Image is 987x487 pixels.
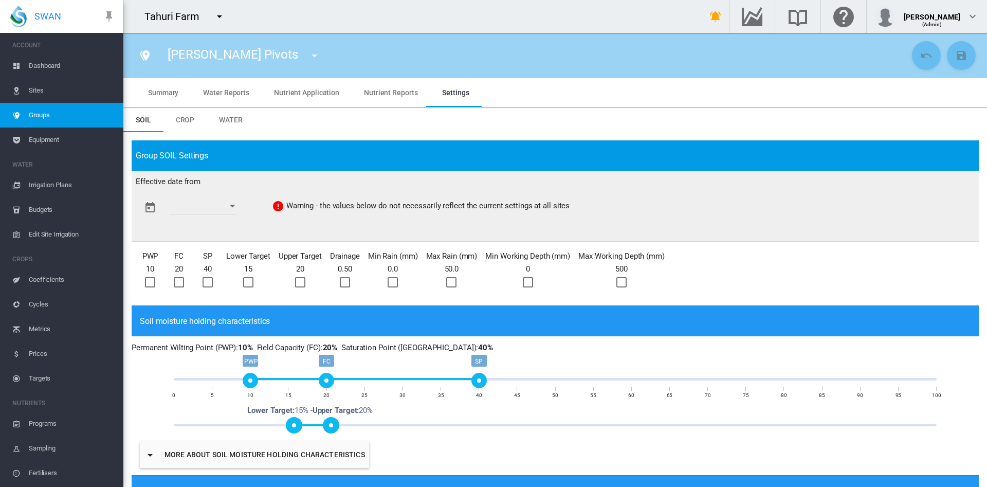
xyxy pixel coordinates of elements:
div: FC [319,355,334,367]
div: FC [174,250,184,263]
span: Sites [29,78,115,103]
div: 85 [804,391,840,400]
md-icon: Click here for help [831,10,856,23]
button: icon-menu-down [209,6,230,27]
span: Water Reports [203,88,249,97]
button: Open calendar [223,197,242,215]
span: : : : [132,343,495,352]
span: Water [219,116,243,124]
md-icon: icon-map-marker-multiple [139,49,151,62]
div: 15 [270,391,307,400]
md-datepicker: Enter Date [163,201,251,210]
span: Crop [176,116,195,124]
span: Coefficients [29,267,115,292]
span: Field Capacity (FC) [257,343,321,352]
div: [PERSON_NAME] [904,8,960,18]
div: 0 [156,391,192,400]
md-icon: icon-menu-down [213,10,226,23]
div: 70 [689,391,726,400]
button: Cancel Changes [912,41,941,70]
span: Settings [442,88,469,97]
div: Max Working Depth (mm) [578,250,665,263]
div: 95 [880,391,917,400]
div: 40 [204,263,212,276]
div: Lower Target [226,250,270,263]
div: 30 [385,391,421,400]
div: Max Rain (mm) [426,250,478,263]
input: Enter Date [170,199,236,214]
md-icon: icon-alert-circle [272,200,284,212]
md-icon: icon-pin [103,10,115,23]
md-icon: icon-chevron-down [966,10,979,23]
span: Saturation Point ([GEOGRAPHIC_DATA]) [341,343,476,352]
span: WATER [12,156,115,173]
div: 0 [526,263,530,276]
span: Fertilisers [29,461,115,485]
div: 20 [308,391,345,400]
div: Min Rain (mm) [368,250,418,263]
div: PWP [142,250,158,263]
span: NUTRIENTS [12,395,115,411]
span: [PERSON_NAME] Pivots [168,47,298,62]
button: md-calendar [140,197,160,218]
button: icon-menu-downMore about soil moisture holding characteristics [140,441,369,468]
div: 40 [461,391,497,400]
md-icon: icon-content-save [955,49,967,62]
md-icon: Go to the Data Hub [740,10,764,23]
div: 45 [499,391,536,400]
span: Summary [148,88,178,97]
div: 10 [232,391,268,400]
span: Soil [136,116,151,124]
div: 20 [296,263,304,276]
img: SWAN-Landscape-Logo-Colour-drop.png [10,6,27,27]
div: 0.50 [338,263,352,276]
div: 90 [842,391,879,400]
span: Prices [29,341,115,366]
span: ACCOUNT [12,37,115,53]
span: Effective date from [136,175,264,237]
span: CROPS [12,251,115,267]
div: 35 [423,391,459,400]
div: Tahuri Farm [144,9,209,24]
span: Group SOIL Settings [136,149,208,163]
div: 500 [615,263,628,276]
span: Warning - the values below do not necessarily reflect the current settings at all sites [286,201,570,210]
div: 25 [346,391,383,400]
div: PWP [243,355,258,367]
div: 60 [613,391,650,400]
div: 55 [575,391,612,400]
div: 50.0 [445,263,459,276]
md-icon: icon-undo [920,49,933,62]
button: icon-menu-down [304,45,325,66]
span: SWAN [34,10,61,23]
md-icon: icon-menu-down [308,49,321,62]
div: 80 [766,391,802,400]
md-icon: icon-menu-down [144,449,156,461]
span: Budgets [29,197,115,222]
span: Cycles [29,292,115,317]
span: Dashboard [29,53,115,78]
span: Permanent Wilting Point (PWP) [132,343,236,352]
span: Targets [29,366,115,391]
b: 40% [478,343,493,352]
img: profile.jpg [875,6,895,27]
span: Sampling [29,436,115,461]
span: Equipment [29,128,115,152]
div: SP [203,250,212,263]
md-icon: Search the knowledge base [785,10,810,23]
span: Groups [29,103,115,128]
span: Metrics [29,317,115,341]
span: 15% - 20% [246,404,374,418]
div: Drainage [330,250,360,263]
span: Soil moisture holding characteristics [140,314,270,328]
div: 0.0 [388,263,398,276]
span: Nutrient Application [274,88,339,97]
div: 100 [918,391,955,400]
b: 10% [238,343,253,352]
b: Upper Target: [313,406,359,415]
md-icon: icon-bell-ring [709,10,722,23]
span: Nutrient Reports [364,88,417,97]
b: 20% [323,343,338,352]
div: 75 [727,391,764,400]
div: 15 [244,263,252,276]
